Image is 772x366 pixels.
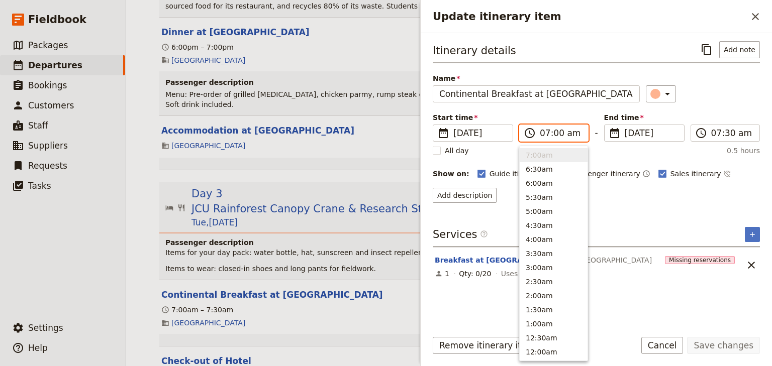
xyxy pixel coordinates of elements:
[437,127,449,139] span: ​
[191,186,223,201] span: Day 3
[578,255,652,265] span: [GEOGRAPHIC_DATA]
[719,41,760,58] button: Add note
[698,41,715,58] button: Copy itinerary item
[747,8,764,25] button: Close drawer
[28,343,48,353] span: Help
[572,169,640,179] span: Passenger itinerary
[625,127,678,139] span: [DATE]
[723,168,731,180] button: Time not shown on sales itinerary
[727,146,760,156] span: 0.5 hours
[665,256,735,264] span: Missing reservations
[520,176,588,190] button: 6:00am
[520,303,588,317] button: 1:30am
[165,249,428,257] span: Items for your day pack: water bottle, hat, sunscreen and insect repellent.
[695,127,707,139] span: ​
[28,161,67,171] span: Requests
[520,275,588,289] button: 2:30am
[540,127,582,139] input: ​
[520,317,588,331] button: 1:00am
[433,43,516,58] h3: Itinerary details
[520,289,588,303] button: 2:00am
[433,188,497,203] button: Add description
[191,216,238,228] span: Tue , [DATE]
[480,230,488,242] span: ​
[520,232,588,247] button: 4:00am
[711,127,753,139] input: ​
[642,168,650,180] button: Time shown on passenger itinerary
[520,345,588,359] button: 12:00am
[520,247,588,261] button: 3:30am
[191,201,665,216] span: JCU Rainforest Canopy Crane & Research Station and Geography & The Reef Presentation
[433,227,488,242] h3: Services
[28,181,51,191] span: Tasks
[609,127,621,139] span: ​
[435,255,568,265] button: Edit this service option
[646,85,676,102] button: ​
[165,186,692,228] button: Edit day information
[161,289,383,301] button: Edit this itinerary item
[520,190,588,204] button: 5:30am
[604,112,685,123] span: End time
[520,162,588,176] button: 6:30am
[28,100,74,110] span: Customers
[520,331,588,345] button: 12:30am
[524,127,536,139] span: ​
[28,120,48,131] span: Staff
[480,230,488,238] span: ​
[165,77,732,87] h3: Passenger description
[490,169,542,179] span: Guide itinerary
[433,112,513,123] span: Start time
[28,141,68,151] span: Suppliers
[28,40,68,50] span: Packages
[501,269,586,279] span: Uses itinerary item time
[445,146,469,156] span: All day
[651,88,673,100] div: ​
[161,125,354,137] button: Edit this itinerary item
[165,265,376,273] span: Items to wear: closed-in shoes and long pants for fieldwork.
[520,218,588,232] button: 4:30am
[520,204,588,218] button: 5:00am
[28,323,63,333] span: Settings
[433,73,640,83] span: Name
[670,169,721,179] span: Sales itinerary
[459,269,491,279] div: Qty: 0/20
[165,237,734,248] h4: Passenger description
[745,227,760,242] button: Add service inclusion
[687,337,760,354] button: Save changes
[171,318,245,328] a: [GEOGRAPHIC_DATA]
[433,85,640,102] input: Name
[171,55,245,65] a: [GEOGRAPHIC_DATA]
[433,337,541,354] button: Remove itinerary item
[28,80,67,90] span: Bookings
[595,127,598,142] span: -
[453,127,507,139] span: [DATE]
[743,257,760,274] button: Unlink service
[641,337,684,354] button: Cancel
[28,12,86,27] span: Fieldbook
[28,60,82,70] span: Departures
[161,26,310,38] button: Edit this itinerary item
[165,90,734,108] span: Menu: Pre-order of grilled [MEDICAL_DATA], chicken parmy, rump steak or vegetarian lasagna with c...
[520,261,588,275] button: 3:00am
[161,42,234,52] div: 6:00pm – 7:00pm
[161,305,233,315] div: 7:00am – 7:30am
[433,169,469,179] div: Show on:
[433,9,747,24] h2: Update itinerary item
[171,141,245,151] a: [GEOGRAPHIC_DATA]
[435,269,449,279] div: 1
